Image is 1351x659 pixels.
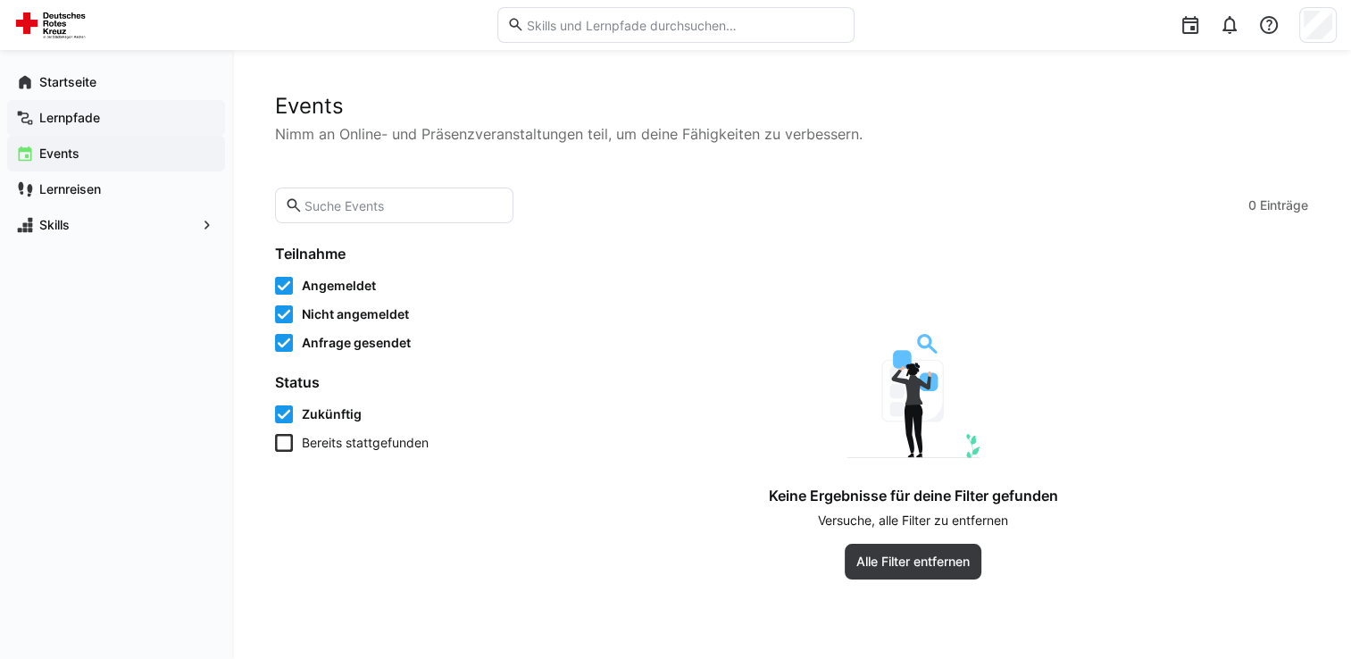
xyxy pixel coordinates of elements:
span: Anfrage gesendet [302,334,411,352]
h4: Teilnahme [275,245,496,263]
input: Skills und Lernpfade durchsuchen… [524,17,844,33]
span: Zukünftig [302,405,362,423]
p: Versuche, alle Filter zu entfernen [818,512,1008,530]
p: Nimm an Online- und Präsenzveranstaltungen teil, um deine Fähigkeiten zu verbessern. [275,123,1308,145]
span: Bereits stattgefunden [302,434,429,452]
span: Einträge [1260,196,1308,214]
button: Alle Filter entfernen [845,544,981,580]
span: 0 [1248,196,1256,214]
span: Alle Filter entfernen [854,553,972,571]
span: Angemeldet [302,277,376,295]
h4: Status [275,373,496,391]
h4: Keine Ergebnisse für deine Filter gefunden [769,487,1058,505]
span: Nicht angemeldet [302,305,409,323]
input: Suche Events [303,197,504,213]
h2: Events [275,93,1308,120]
